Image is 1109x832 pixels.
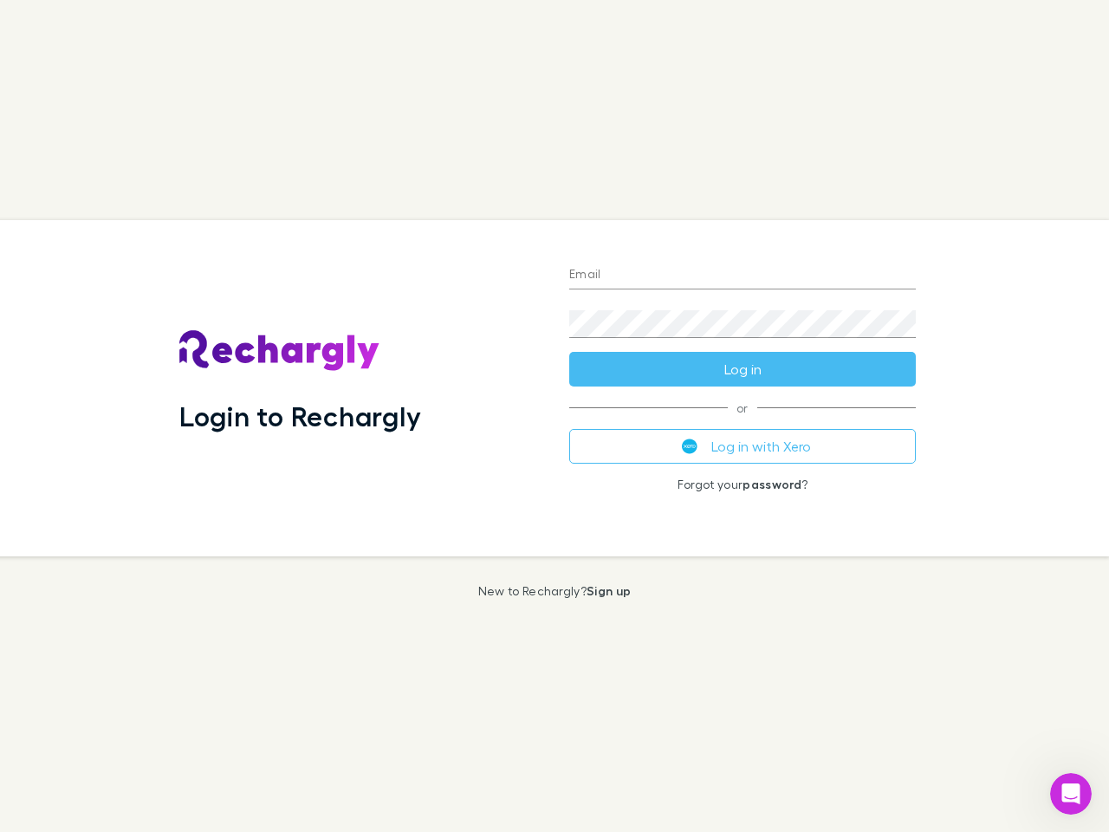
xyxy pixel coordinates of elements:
a: password [743,477,801,491]
img: Rechargly's Logo [179,330,380,372]
button: Log in with Xero [569,429,916,464]
button: Log in [569,352,916,387]
h1: Login to Rechargly [179,400,421,432]
p: Forgot your ? [569,478,916,491]
a: Sign up [587,583,631,598]
img: Xero's logo [682,439,697,454]
iframe: Intercom live chat [1050,773,1092,815]
span: or [569,407,916,408]
p: New to Rechargly? [478,584,632,598]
